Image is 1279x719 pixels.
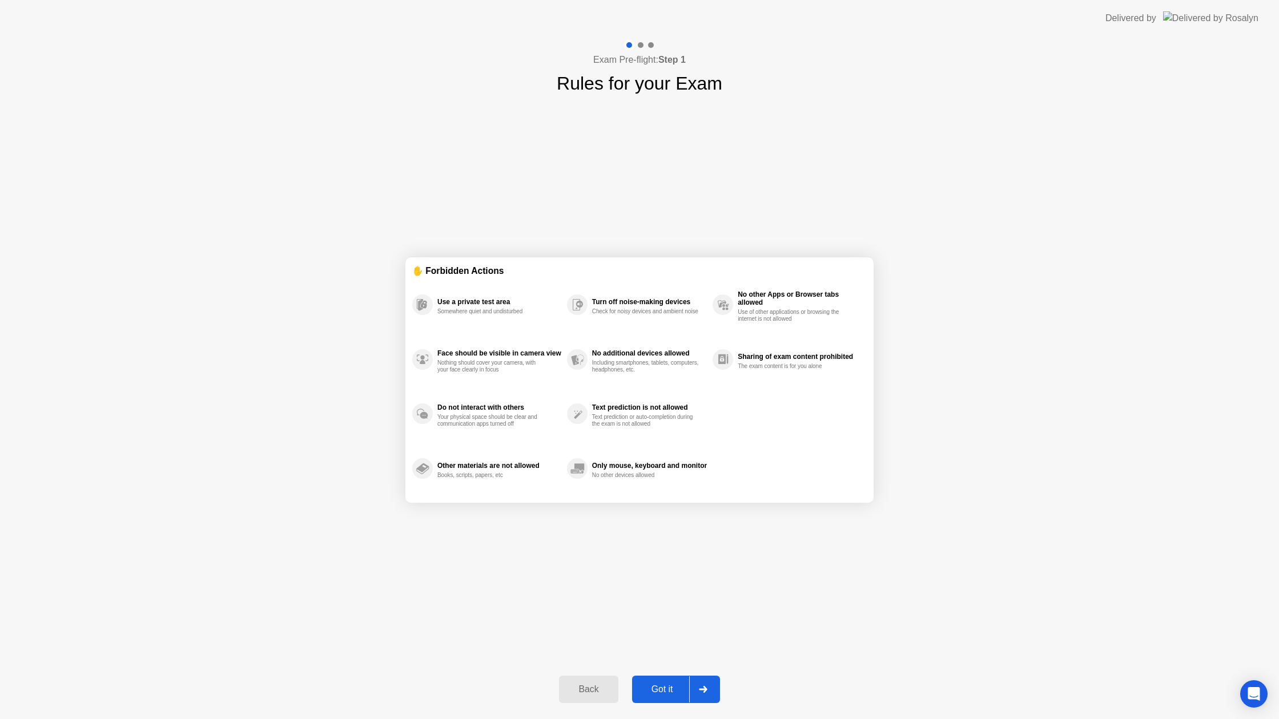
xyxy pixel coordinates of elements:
[559,676,618,703] button: Back
[592,308,700,315] div: Check for noisy devices and ambient noise
[437,298,561,306] div: Use a private test area
[1163,11,1258,25] img: Delivered by Rosalyn
[592,298,707,306] div: Turn off noise-making devices
[738,309,846,322] div: Use of other applications or browsing the internet is not allowed
[592,414,700,427] div: Text prediction or auto-completion during the exam is not allowed
[437,308,545,315] div: Somewhere quiet and undisturbed
[738,363,846,370] div: The exam content is for you alone
[437,403,561,411] div: Do not interact with others
[593,53,686,67] h4: Exam Pre-flight:
[658,55,686,64] b: Step 1
[562,684,614,694] div: Back
[632,676,720,703] button: Got it
[1240,680,1268,708] div: Open Intercom Messenger
[437,472,545,479] div: Books, scripts, papers, etc
[592,349,707,357] div: No additional devices allowed
[592,359,700,373] div: Including smartphones, tablets, computers, headphones, etc.
[437,414,545,427] div: Your physical space should be clear and communication apps turned off
[592,462,707,470] div: Only mouse, keyboard and monitor
[557,70,722,97] h1: Rules for your Exam
[738,290,861,306] div: No other Apps or Browser tabs allowed
[437,462,561,470] div: Other materials are not allowed
[437,359,545,373] div: Nothing should cover your camera, with your face clearly in focus
[437,349,561,357] div: Face should be visible in camera view
[1105,11,1156,25] div: Delivered by
[592,472,700,479] div: No other devices allowed
[592,403,707,411] div: Text prediction is not allowed
[636,684,689,694] div: Got it
[738,353,861,361] div: Sharing of exam content prohibited
[412,264,867,277] div: ✋ Forbidden Actions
